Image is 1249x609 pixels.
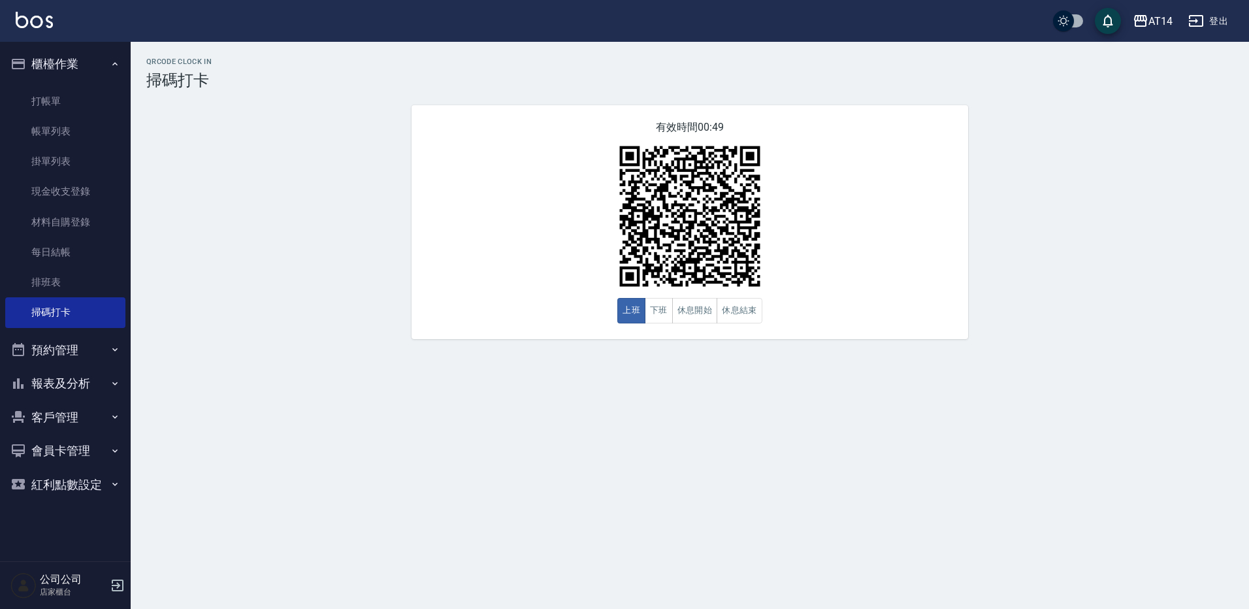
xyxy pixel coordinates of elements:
[5,367,125,401] button: 報表及分析
[5,47,125,81] button: 櫃檯作業
[717,298,762,323] button: 休息結束
[5,86,125,116] a: 打帳單
[617,298,645,323] button: 上班
[5,267,125,297] a: 排班表
[146,58,1233,66] h2: QRcode Clock In
[645,298,673,323] button: 下班
[40,573,106,586] h5: 公司公司
[5,401,125,435] button: 客戶管理
[1183,9,1233,33] button: 登出
[1148,13,1173,29] div: AT14
[5,176,125,206] a: 現金收支登錄
[5,434,125,468] button: 會員卡管理
[10,572,37,599] img: Person
[5,333,125,367] button: 預約管理
[672,298,718,323] button: 休息開始
[5,207,125,237] a: 材料自購登錄
[16,12,53,28] img: Logo
[1095,8,1121,34] button: save
[5,468,125,502] button: 紅利點數設定
[40,586,106,598] p: 店家櫃台
[146,71,1233,90] h3: 掃碼打卡
[5,237,125,267] a: 每日結帳
[5,297,125,327] a: 掃碼打卡
[412,105,968,339] div: 有效時間 00:49
[5,146,125,176] a: 掛單列表
[5,116,125,146] a: 帳單列表
[1127,8,1178,35] button: AT14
